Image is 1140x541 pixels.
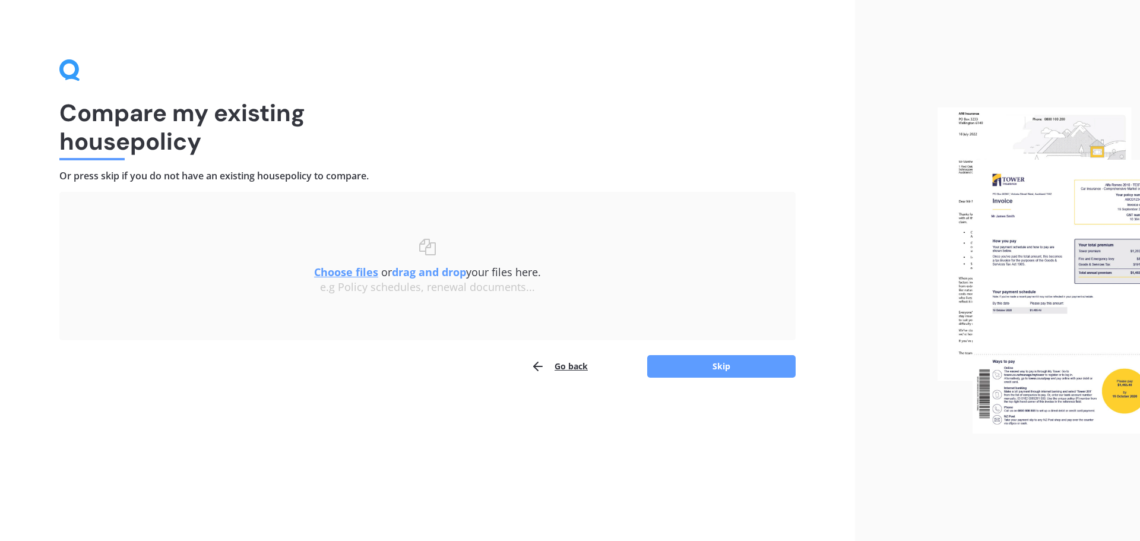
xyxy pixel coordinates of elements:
[647,355,796,378] button: Skip
[392,265,466,279] b: drag and drop
[531,355,588,378] button: Go back
[314,265,378,279] u: Choose files
[59,170,796,182] h4: Or press skip if you do not have an existing house policy to compare.
[59,99,796,156] h1: Compare my existing house policy
[83,281,772,294] div: e.g Policy schedules, renewal documents...
[314,265,541,279] span: or your files here.
[938,107,1140,434] img: files.webp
